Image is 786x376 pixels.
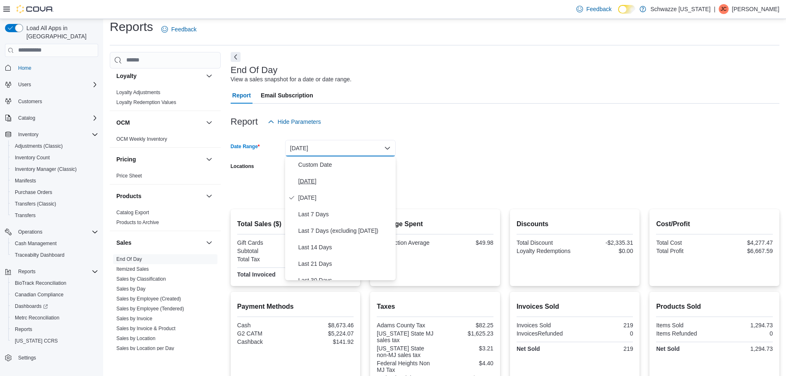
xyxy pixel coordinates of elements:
[12,290,67,300] a: Canadian Compliance
[298,209,392,219] span: Last 7 Days
[237,256,294,262] div: Total Tax
[8,335,101,347] button: [US_STATE] CCRS
[231,143,260,150] label: Date Range
[716,248,773,254] div: $6,667.59
[12,239,98,248] span: Cash Management
[278,118,321,126] span: Hide Parameters
[15,280,66,286] span: BioTrack Reconciliation
[2,266,101,277] button: Reports
[2,226,101,238] button: Operations
[116,315,152,322] span: Sales by Invoice
[8,163,101,175] button: Inventory Manager (Classic)
[377,345,433,358] div: [US_STATE] State non-MJ sales tax
[231,163,254,170] label: Locations
[116,239,203,247] button: Sales
[576,322,633,329] div: 219
[12,176,98,186] span: Manifests
[15,177,36,184] span: Manifests
[116,296,181,302] span: Sales by Employee (Created)
[517,219,633,229] h2: Discounts
[298,160,392,170] span: Custom Date
[110,19,153,35] h1: Reports
[116,335,156,342] span: Sales by Location
[732,4,779,14] p: [PERSON_NAME]
[116,296,181,302] a: Sales by Employee (Created)
[573,1,615,17] a: Feedback
[2,129,101,140] button: Inventory
[15,291,64,298] span: Canadian Compliance
[116,72,137,80] h3: Loyalty
[237,248,294,254] div: Subtotal
[237,219,354,229] h2: Total Sales ($)
[721,4,727,14] span: JC
[23,24,98,40] span: Load All Apps in [GEOGRAPHIC_DATA]
[116,345,174,352] span: Sales by Location per Day
[15,154,50,161] span: Inventory Count
[2,95,101,107] button: Customers
[2,352,101,364] button: Settings
[298,242,392,252] span: Last 14 Days
[517,330,573,337] div: InvoicesRefunded
[231,75,352,84] div: View a sales snapshot for a date or date range.
[12,324,98,334] span: Reports
[12,187,98,197] span: Purchase Orders
[116,173,142,179] a: Price Sheet
[8,187,101,198] button: Purchase Orders
[15,303,48,310] span: Dashboards
[15,240,57,247] span: Cash Management
[8,152,101,163] button: Inventory Count
[12,278,70,288] a: BioTrack Reconciliation
[2,112,101,124] button: Catalog
[576,345,633,352] div: 219
[15,227,98,237] span: Operations
[237,338,294,345] div: Cashback
[116,220,159,225] a: Products to Archive
[15,113,38,123] button: Catalog
[298,275,392,285] span: Last 30 Days
[12,313,98,323] span: Metrc Reconciliation
[204,71,214,81] button: Loyalty
[110,134,221,147] div: OCM
[8,210,101,221] button: Transfers
[15,63,35,73] a: Home
[517,239,573,246] div: Total Discount
[12,199,59,209] a: Transfers (Classic)
[12,301,51,311] a: Dashboards
[204,238,214,248] button: Sales
[18,268,35,275] span: Reports
[110,87,221,111] div: Loyalty
[8,140,101,152] button: Adjustments (Classic)
[656,302,773,312] h2: Products Sold
[298,226,392,236] span: Last 7 Days (excluding [DATE])
[116,192,142,200] h3: Products
[231,117,258,127] h3: Report
[158,21,200,38] a: Feedback
[15,143,63,149] span: Adjustments (Classic)
[716,322,773,329] div: 1,294.73
[656,322,713,329] div: Items Sold
[15,315,59,321] span: Metrc Reconciliation
[15,80,34,90] button: Users
[576,239,633,246] div: -$2,335.31
[12,199,98,209] span: Transfers (Classic)
[586,5,611,13] span: Feedback
[12,164,98,174] span: Inventory Manager (Classic)
[116,210,149,215] a: Catalog Export
[116,239,132,247] h3: Sales
[656,248,713,254] div: Total Profit
[18,355,36,361] span: Settings
[116,209,149,216] span: Catalog Export
[232,87,251,104] span: Report
[116,266,149,272] a: Itemized Sales
[237,302,354,312] h2: Payment Methods
[12,278,98,288] span: BioTrack Reconciliation
[15,201,56,207] span: Transfers (Classic)
[116,99,176,105] a: Loyalty Redemption Values
[12,176,39,186] a: Manifests
[377,302,493,312] h2: Taxes
[18,65,31,71] span: Home
[517,248,573,254] div: Loyalty Redemptions
[15,252,64,258] span: Traceabilty Dashboard
[116,276,166,282] span: Sales by Classification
